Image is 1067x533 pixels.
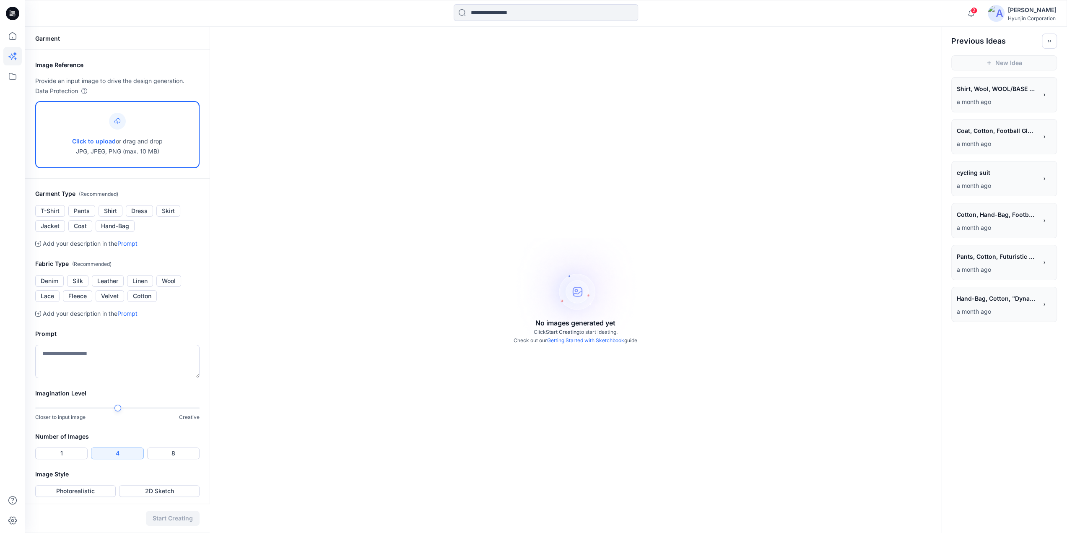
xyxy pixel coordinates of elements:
[147,447,200,459] button: 8
[68,220,92,232] button: Coat
[117,310,138,317] a: Prompt
[35,329,200,339] h2: Prompt
[96,290,124,302] button: Velvet
[72,261,112,267] span: ( Recommended )
[1008,5,1057,15] div: [PERSON_NAME]
[117,240,138,247] a: Prompt
[951,36,1006,46] h2: Previous Ideas
[514,328,637,345] p: Click to start ideating. Check out our guide
[546,329,579,335] span: Start Creating
[63,290,92,302] button: Fleece
[957,208,1036,221] span: Cotton, Hand-Bag, Football Glove Design
[91,447,143,459] button: 4
[957,223,1037,233] p: July 22, 2025
[35,290,60,302] button: Lace
[35,76,200,86] p: Provide an input image to drive the design generation.
[957,139,1037,149] p: July 22, 2025
[957,181,1037,191] p: July 22, 2025
[35,220,65,232] button: Jacket
[988,5,1005,22] img: avatar
[68,205,95,217] button: Pants
[957,292,1036,304] span: Hand-Bag, Cotton, "Dynamic rotating globe with glowing continents, particle effects swirling arou...
[957,250,1036,263] span: Pants, Cotton, Futuristic motocross pants with holographic racing stripes, LED light integration ...
[535,318,615,328] p: No images generated yet
[43,239,138,249] p: Add your description in the
[127,290,157,302] button: Cotton
[971,7,977,14] span: 2
[72,136,163,156] p: or drag and drop JPG, JPEG, PNG (max. 10 MB)
[547,337,624,343] a: Getting Started with Sketchbook
[72,138,116,145] span: Click to upload
[35,205,65,217] button: T-Shirt
[35,388,200,398] h2: Imagination Level
[35,469,200,479] h2: Image Style
[35,189,200,199] h2: Garment Type
[957,166,1036,179] span: cycling suit
[35,86,78,96] p: Data Protection
[35,413,86,421] p: Closer to input image
[35,60,200,70] h2: Image Reference
[35,447,88,459] button: 1
[957,125,1036,137] span: Coat, Cotton, Football Glove Design
[127,275,153,287] button: Linen
[179,413,200,421] p: Creative
[43,309,138,319] p: Add your description in the
[35,485,116,497] button: Photorealistic
[957,97,1037,107] p: July 22, 2025
[957,83,1036,95] span: Shirt, Wool, WOOL/BASE LAYER
[1008,15,1057,21] div: Hyunjin Corporation
[67,275,88,287] button: Silk
[126,205,153,217] button: Dress
[1042,34,1057,49] button: Toggle idea bar
[957,265,1037,275] p: July 22, 2025
[35,259,200,269] h2: Fabric Type
[156,275,181,287] button: Wool
[957,307,1037,317] p: July 22, 2025
[35,432,200,442] h2: Number of Images
[99,205,122,217] button: Shirt
[35,275,64,287] button: Denim
[96,220,135,232] button: Hand-Bag
[79,191,118,197] span: ( Recommended )
[92,275,124,287] button: Leather
[119,485,200,497] button: 2D Sketch
[156,205,180,217] button: Skirt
